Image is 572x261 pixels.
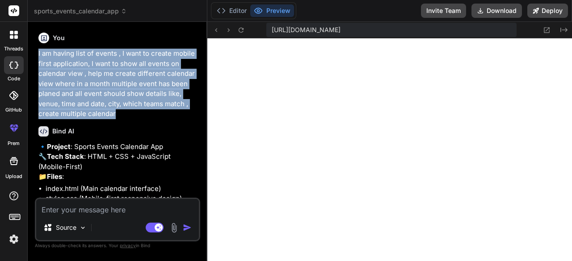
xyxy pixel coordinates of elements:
[5,106,22,114] label: GitHub
[47,152,84,161] strong: Tech Stack
[4,45,23,53] label: threads
[47,142,71,151] strong: Project
[272,25,341,34] span: [URL][DOMAIN_NAME]
[5,173,22,180] label: Upload
[53,33,65,42] h6: You
[52,127,74,136] h6: Bind AI
[213,4,250,17] button: Editor
[46,194,198,204] li: styles.css (Mobile-first responsive design)
[6,232,21,247] img: settings
[471,4,522,18] button: Download
[35,241,200,250] p: Always double-check its answers. Your in Bind
[527,4,568,18] button: Deploy
[38,142,198,182] p: 🔹 : Sports Events Calendar App 🔧 : HTML + CSS + JavaScript (Mobile-First) 📁 :
[47,172,62,181] strong: Files
[46,184,198,194] li: index.html (Main calendar interface)
[250,4,294,17] button: Preview
[183,223,192,232] img: icon
[8,140,20,147] label: prem
[169,223,179,233] img: attachment
[34,7,127,16] span: sports_events_calendar_app
[8,75,20,83] label: code
[56,223,76,232] p: Source
[38,49,198,119] p: I am having list of events , I want to create mobile first application, I want to show all events...
[79,224,87,232] img: Pick Models
[421,4,466,18] button: Invite Team
[120,243,136,248] span: privacy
